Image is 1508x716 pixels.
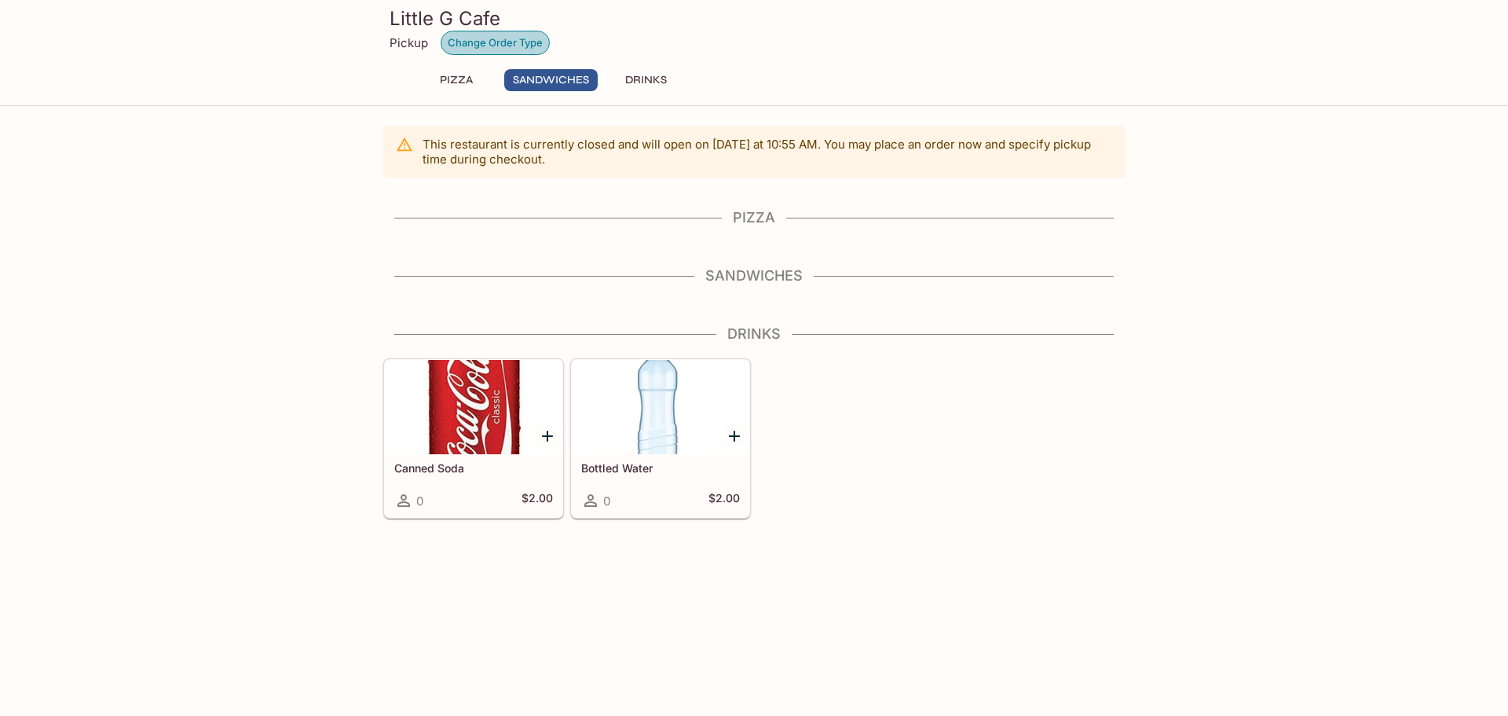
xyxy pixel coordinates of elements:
button: Sandwiches [504,69,598,91]
h5: $2.00 [522,491,553,510]
h3: Little G Cafe [390,6,1118,31]
button: Add Bottled Water [724,426,744,446]
button: Pizza [421,69,492,91]
h5: Bottled Water [581,461,740,475]
p: This restaurant is currently closed and will open on [DATE] at 10:55 AM . You may place an order ... [423,137,1112,167]
a: Bottled Water0$2.00 [571,359,750,518]
p: Pickup [390,35,428,50]
button: Add Canned Soda [537,426,557,446]
span: 0 [416,494,423,509]
div: Canned Soda [385,360,562,454]
a: Canned Soda0$2.00 [384,359,563,518]
h5: Canned Soda [394,461,553,475]
h4: Pizza [383,209,1125,226]
div: Bottled Water [572,360,749,454]
h4: Drinks [383,325,1125,343]
button: Drinks [610,69,681,91]
span: 0 [603,494,610,509]
h5: $2.00 [708,491,740,510]
button: Change Order Type [441,31,550,55]
h4: Sandwiches [383,267,1125,285]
